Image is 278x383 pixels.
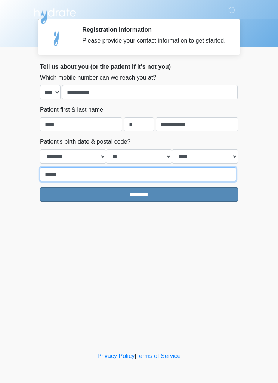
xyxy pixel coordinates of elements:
label: Patient first & last name: [40,105,105,114]
h2: Tell us about you (or the patient if it's not you) [40,63,238,70]
a: | [135,353,136,359]
label: Which mobile number can we reach you at? [40,73,156,82]
img: Agent Avatar [46,26,68,49]
a: Privacy Policy [98,353,135,359]
a: Terms of Service [136,353,180,359]
img: Hydrate IV Bar - Scottsdale Logo [33,6,77,24]
div: Please provide your contact information to get started. [82,36,227,45]
label: Patient's birth date & postal code? [40,137,130,146]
